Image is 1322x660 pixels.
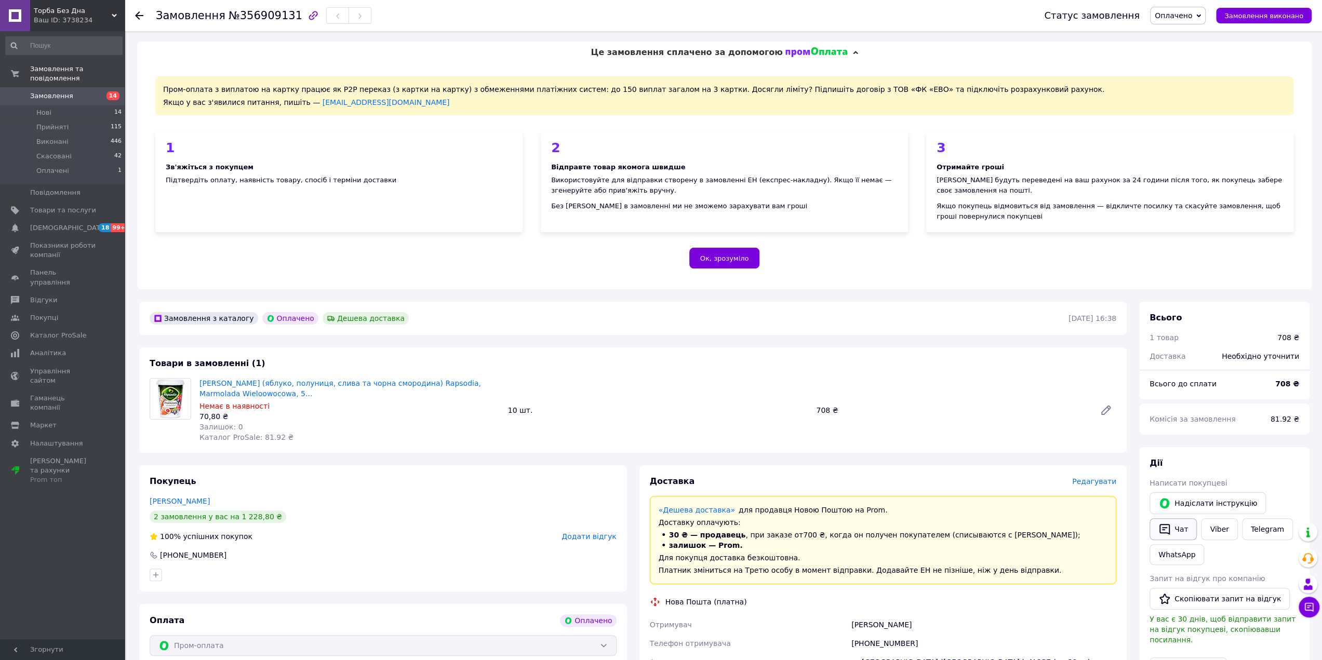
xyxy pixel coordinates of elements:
[812,403,1091,417] div: 708 ₴
[1150,415,1236,423] span: Комісія за замовлення
[30,241,96,260] span: Показники роботи компанії
[669,531,746,539] span: 30 ₴ — продавець
[30,475,96,484] div: Prom топ
[199,402,270,410] span: Немає в наявності
[1150,380,1217,388] span: Всього до сплати
[150,615,184,625] span: Оплата
[166,175,512,185] div: Підтвердіть оплату, наявність товару, спосіб і терміни доставки
[1150,458,1163,468] span: Дії
[30,348,66,358] span: Аналітика
[229,9,302,22] span: №356909131
[36,123,69,132] span: Прийняті
[150,379,191,419] img: Джем Фруктовий (яблуко, полуниця, слива та чорна смородина) Rapsodia, Marmolada Wieloowocowa, 5...
[937,175,1283,196] div: [PERSON_NAME] будуть переведені на ваш рахунок за 24 години після того, як покупець забере своє з...
[30,421,57,430] span: Маркет
[659,553,1108,563] div: Для покупця доставка безкоштовна.
[1096,400,1116,421] a: Редагувати
[150,312,258,325] div: Замовлення з каталогу
[30,456,96,485] span: [PERSON_NAME] та рахунки
[150,510,286,523] div: 2 замовлення у вас на 1 228,80 ₴
[30,439,83,448] span: Налаштування
[659,506,735,514] a: «Дешева доставка»
[30,394,96,412] span: Гаманець компанії
[1150,615,1296,644] span: У вас є 30 днів, щоб відправити запит на відгук покупцеві, скопіювавши посилання.
[1224,12,1303,20] span: Замовлення виконано
[650,621,692,629] span: Отримувач
[1277,332,1299,343] div: 708 ₴
[163,97,1286,107] div: Якщо у вас з'явилися питання, пишіть —
[36,108,51,117] span: Нові
[155,76,1293,115] div: Пром-оплата з виплатою на картку працює як P2P переказ (з картки на картку) з обмеженнями платіжн...
[700,254,749,262] span: Ок, зрозуміло
[111,123,122,132] span: 115
[30,268,96,287] span: Панель управління
[551,201,898,211] div: Без [PERSON_NAME] в замовленні ми не зможемо зарахувати вам гроші
[34,16,125,25] div: Ваш ID: 3738234
[650,639,731,648] span: Телефон отримувача
[111,137,122,146] span: 446
[323,312,409,325] div: Дешева доставка
[156,9,225,22] span: Замовлення
[106,91,119,100] span: 14
[849,634,1118,653] div: [PHONE_NUMBER]
[30,91,73,101] span: Замовлення
[1072,477,1116,486] span: Редагувати
[150,358,265,368] span: Товари в замовленні (1)
[1150,479,1227,487] span: Написати покупцеві
[323,98,450,106] a: [EMAIL_ADDRESS][DOMAIN_NAME]
[114,108,122,117] span: 14
[1155,11,1192,20] span: Оплачено
[1216,345,1305,368] div: Необхідно уточнити
[135,10,143,21] div: Повернутися назад
[937,201,1283,222] div: Якщо покупець відмовиться від замовлення — відкличте посилку та скасуйте замовлення, щоб гроші по...
[689,248,760,268] button: Ок, зрозуміло
[1150,492,1266,514] button: Надіслати інструкцію
[669,541,743,549] span: залишок — Prom.
[1299,597,1319,617] button: Чат з покупцем
[30,223,107,233] span: [DEMOGRAPHIC_DATA]
[551,175,898,196] div: Використовуйте для відправки створену в замовленні ЕН (експрес-накладну). Якщо її немає — згенеру...
[30,331,86,340] span: Каталог ProSale
[150,531,252,542] div: успішних покупок
[199,411,500,422] div: 70,80 ₴
[150,497,210,505] a: [PERSON_NAME]
[562,532,616,541] span: Додати відгук
[560,614,616,627] div: Оплачено
[118,166,122,176] span: 1
[1150,352,1185,360] span: Доставка
[1069,314,1116,322] time: [DATE] 16:38
[262,312,318,325] div: Оплачено
[114,152,122,161] span: 42
[160,532,181,541] span: 100%
[650,476,695,486] span: Доставка
[199,379,481,398] a: [PERSON_NAME] (яблуко, полуниця, слива та чорна смородина) Rapsodia, Marmolada Wieloowocowa, 5...
[1150,574,1265,583] span: Запит на відгук про компанію
[551,141,898,154] div: 2
[30,64,125,83] span: Замовлення та повідомлення
[659,565,1108,575] div: Платник зміниться на Третю особу в момент відправки. Додавайте ЕН не пізніше, ніж у день відправки.
[30,206,96,215] span: Товари та послуги
[99,223,111,232] span: 18
[504,403,812,417] div: 10 шт.
[30,367,96,385] span: Управління сайтом
[34,6,112,16] span: Торба Без Дна
[30,188,81,197] span: Повідомлення
[199,433,293,441] span: Каталог ProSale: 81.92 ₴
[166,141,512,154] div: 1
[937,141,1283,154] div: 3
[937,163,1004,171] b: Отримайте гроші
[659,505,1108,515] div: для продавця Новою Поштою на Prom.
[1150,544,1204,565] a: WhatsApp
[199,423,243,431] span: Залишок: 0
[36,152,72,161] span: Скасовані
[36,137,69,146] span: Виконані
[551,163,685,171] b: Відправте товар якомога швидше
[150,476,196,486] span: Покупець
[659,517,1108,528] div: Доставку оплачують:
[663,597,750,607] div: Нова Пошта (платна)
[785,47,848,58] img: evopay logo
[30,295,57,305] span: Відгуки
[1216,8,1312,23] button: Замовлення виконано
[1201,518,1237,540] a: Viber
[591,47,782,57] span: Це замовлення сплачено за допомогою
